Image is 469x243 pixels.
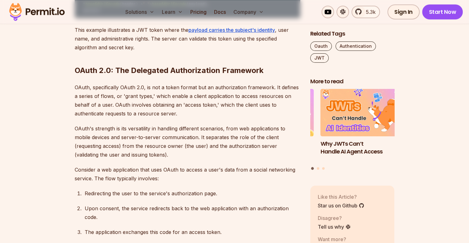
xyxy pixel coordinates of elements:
a: Oauth [310,41,332,51]
a: payload carries the subject's identity [188,27,275,33]
a: Pricing [188,6,209,18]
img: Why JWTs Can’t Handle AI Agent Access [321,89,405,137]
button: Company [231,6,266,18]
img: Permit logo [6,1,67,22]
h3: A Guide to Bearer Tokens: JWT vs. Opaque Tokens [229,140,314,156]
p: Want more? [318,236,367,243]
a: Why JWTs Can’t Handle AI Agent AccessWhy JWTs Can’t Handle AI Agent Access [321,89,405,163]
a: Sign In [387,4,420,19]
p: OAuth's strength is its versatility in handling different scenarios, from web applications to mob... [75,124,300,159]
div: Posts [310,89,395,171]
strong: OAuth 2.0: The Delegated Authorization Framework [75,66,263,75]
span: 5.3k [362,8,376,16]
p: Like this Article? [318,193,364,201]
button: Learn [159,6,185,18]
button: Go to slide 2 [317,167,319,170]
a: Star us on Github [318,202,364,209]
a: Docs [212,6,228,18]
p: OAuth, specifically OAuth 2.0, is not a token format but an authorization framework. It defines a... [75,83,300,118]
div: Upon consent, the service redirects back to the web application with an authorization code. [85,204,300,221]
p: Consider a web application that uses OAuth to access a user's data from a social networking servi... [75,165,300,183]
a: 5.3k [352,6,380,18]
p: This example illustrates a JWT token where the , user name, and administrative rights. The server... [75,26,300,52]
div: The application exchanges this code for an access token. [85,228,300,236]
div: Redirecting the user to the service's authorization page. [85,189,300,198]
button: Go to slide 3 [322,167,325,170]
h2: Related Tags [310,30,395,38]
button: Solutions [123,6,157,18]
a: Start Now [422,4,463,19]
a: Authentication [336,41,376,51]
h3: Why JWTs Can’t Handle AI Agent Access [321,140,405,156]
img: A Guide to Bearer Tokens: JWT vs. Opaque Tokens [229,89,314,137]
button: Go to slide 1 [311,167,314,170]
a: JWT [310,53,329,63]
a: Tell us why [318,223,351,231]
li: 3 of 3 [229,89,314,163]
li: 1 of 3 [321,89,405,163]
p: Disagree? [318,214,351,222]
h2: More to read [310,78,395,85]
